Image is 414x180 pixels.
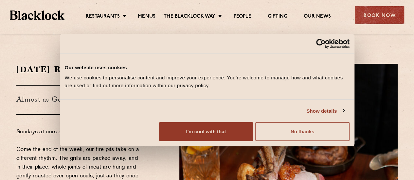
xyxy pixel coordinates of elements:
div: We use cookies to personalise content and improve your experience. You're welcome to manage how a... [65,74,350,90]
h3: Almost as Good as Mum's [16,85,142,115]
button: No thanks [255,122,349,141]
a: Our News [304,13,331,21]
a: Menus [138,13,155,21]
div: Book Now [355,6,404,24]
a: Gifting [268,13,287,21]
a: Usercentrics Cookiebot - opens in a new window [292,39,350,48]
img: BL_Textured_Logo-footer-cropped.svg [10,10,64,20]
a: Show details [306,107,344,115]
button: I'm cool with that [159,122,253,141]
a: Restaurants [86,13,120,21]
a: People [233,13,251,21]
a: The Blacklock Way [164,13,215,21]
h2: [DATE] Roast [16,64,142,75]
div: Our website uses cookies [65,63,350,71]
